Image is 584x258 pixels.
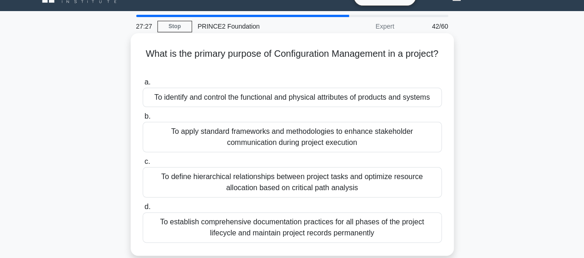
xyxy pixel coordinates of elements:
div: Expert [319,17,400,36]
span: c. [144,157,150,165]
div: To apply standard frameworks and methodologies to enhance stakeholder communication during projec... [143,122,442,152]
div: PRINCE2 Foundation [192,17,319,36]
div: 42/60 [400,17,454,36]
div: To establish comprehensive documentation practices for all phases of the project lifecycle and ma... [143,212,442,243]
span: a. [144,78,151,86]
h5: What is the primary purpose of Configuration Management in a project? [142,48,443,71]
span: b. [144,112,151,120]
div: 27:27 [131,17,157,36]
a: Stop [157,21,192,32]
span: d. [144,203,151,210]
div: To identify and control the functional and physical attributes of products and systems [143,88,442,107]
div: To define hierarchical relationships between project tasks and optimize resource allocation based... [143,167,442,198]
